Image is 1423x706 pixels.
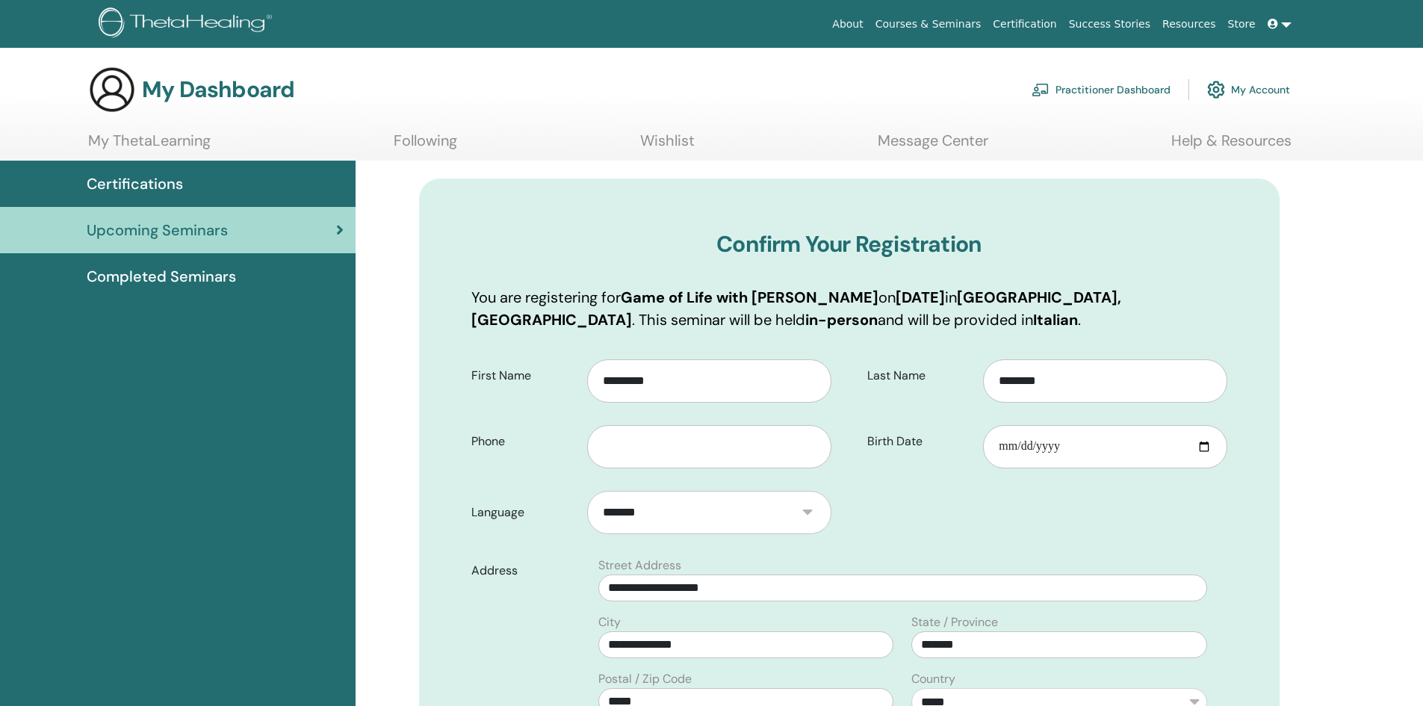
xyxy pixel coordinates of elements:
[1033,310,1078,329] b: Italian
[1207,73,1290,106] a: My Account
[87,173,183,195] span: Certifications
[640,131,695,161] a: Wishlist
[460,427,588,456] label: Phone
[394,131,457,161] a: Following
[142,76,294,103] h3: My Dashboard
[1207,77,1225,102] img: cog.svg
[460,557,590,585] label: Address
[911,613,998,631] label: State / Province
[598,670,692,688] label: Postal / Zip Code
[87,219,228,241] span: Upcoming Seminars
[1032,73,1171,106] a: Practitioner Dashboard
[896,288,945,307] b: [DATE]
[621,288,878,307] b: Game of Life with [PERSON_NAME]
[1222,10,1262,38] a: Store
[869,10,988,38] a: Courses & Seminars
[460,362,588,390] label: First Name
[1063,10,1156,38] a: Success Stories
[878,131,988,161] a: Message Center
[87,265,236,288] span: Completed Seminars
[460,498,588,527] label: Language
[826,10,869,38] a: About
[598,557,681,575] label: Street Address
[911,670,955,688] label: Country
[88,66,136,114] img: generic-user-icon.jpg
[598,613,621,631] label: City
[471,231,1227,258] h3: Confirm Your Registration
[856,427,984,456] label: Birth Date
[88,131,211,161] a: My ThetaLearning
[1032,83,1050,96] img: chalkboard-teacher.svg
[856,362,984,390] label: Last Name
[987,10,1062,38] a: Certification
[1156,10,1222,38] a: Resources
[1171,131,1292,161] a: Help & Resources
[471,286,1227,331] p: You are registering for on in . This seminar will be held and will be provided in .
[805,310,878,329] b: in-person
[99,7,277,41] img: logo.png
